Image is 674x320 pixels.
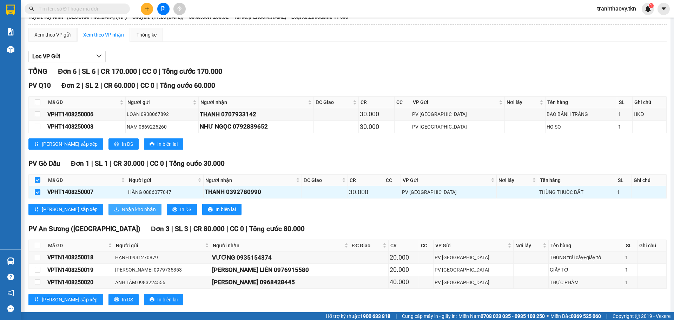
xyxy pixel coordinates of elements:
button: printerIn DS [108,294,139,305]
span: question-circle [7,274,14,280]
div: 40.000 [390,277,418,287]
span: | [190,225,192,233]
div: THỰC PHẨM [550,279,623,286]
span: Đơn 3 [151,225,170,233]
div: PV [GEOGRAPHIC_DATA] [412,123,503,131]
span: file-add [161,6,166,11]
span: Người gửi [116,242,204,249]
span: Cung cấp máy in - giấy in: [402,312,457,320]
div: LOAN 0938067892 [127,110,197,118]
span: Đơn 2 [61,81,80,90]
div: VPTN1408250020 [47,278,113,287]
div: VPTN1408250018 [47,253,113,262]
th: CR [348,175,384,186]
span: PV Gò Dầu [28,159,60,168]
td: PV Hòa Thành [401,186,496,198]
span: In DS [122,140,133,148]
span: [PERSON_NAME] sắp xếp [42,140,98,148]
span: sort-ascending [34,142,39,147]
span: VP Gửi [403,176,489,184]
th: CC [384,175,401,186]
div: HKĐ [634,110,665,118]
div: Xem theo VP nhận [83,31,124,39]
span: Người nhận [205,176,295,184]
span: download [114,207,119,213]
span: | [146,159,148,168]
span: printer [150,297,154,302]
div: 30.000 [360,109,393,119]
strong: 0708 023 035 - 0935 103 250 [481,313,545,319]
span: ⚪️ [547,315,549,318]
div: PV [GEOGRAPHIC_DATA] [412,110,503,118]
strong: 0369 525 060 [571,313,601,319]
div: 1 [618,123,631,131]
div: HO SO [547,123,616,131]
td: PV Hòa Thành [411,108,505,120]
span: caret-down [661,6,667,12]
span: | [226,225,228,233]
div: 30.000 [349,187,383,197]
sup: 1 [649,3,654,8]
span: | [246,225,247,233]
span: plus [145,6,150,11]
span: VP Gửi [435,242,506,249]
span: printer [208,207,213,213]
th: Tên hàng [546,97,617,108]
span: printer [114,142,119,147]
button: printerIn biên lai [144,294,183,305]
div: PV [GEOGRAPHIC_DATA] [435,266,512,274]
span: Lọc VP Gửi [32,52,60,61]
span: | [139,67,140,76]
div: 20.000 [390,265,418,275]
span: tranhthaovy.tkn [592,4,642,13]
img: solution-icon [7,28,14,35]
div: 1 [618,110,631,118]
span: notification [7,289,14,296]
span: Tổng cước 30.000 [169,159,225,168]
img: warehouse-icon [7,257,14,265]
span: PV Q10 [28,81,51,90]
th: Tên hàng [538,175,616,186]
div: [PERSON_NAME] 0968428445 [212,277,349,287]
span: CC 0 [150,159,164,168]
span: [PERSON_NAME] sắp xếp [42,205,98,213]
span: down [96,53,102,59]
div: 1 [617,188,630,196]
span: ĐC Giao [304,176,340,184]
img: logo.jpg [9,9,44,44]
div: VƯƠNG 0935154374 [212,253,349,262]
div: 1 [625,266,636,274]
span: 1 [650,3,652,8]
span: | [606,312,607,320]
span: | [110,159,112,168]
th: Tên hàng [549,240,625,252]
div: VPHT1408250006 [47,110,124,119]
span: Mã GD [48,242,107,249]
span: SL 2 [85,81,99,90]
span: printer [114,297,119,302]
span: | [82,81,84,90]
span: Đơn 6 [58,67,77,76]
span: In biên lai [157,296,178,303]
button: caret-down [658,3,670,15]
span: SL 6 [82,67,95,76]
div: PV [GEOGRAPHIC_DATA] [402,188,495,196]
li: [STREET_ADDRESS][PERSON_NAME]. [GEOGRAPHIC_DATA], Tỉnh [GEOGRAPHIC_DATA] [66,17,293,26]
button: sort-ascending[PERSON_NAME] sắp xếp [28,294,103,305]
span: ĐC Giao [316,98,351,106]
span: | [156,81,158,90]
button: plus [141,3,153,15]
td: PV Tây Ninh [434,276,514,288]
button: printerIn DS [108,138,139,150]
div: Xem theo VP gửi [34,31,71,39]
button: sort-ascending[PERSON_NAME] sắp xếp [28,204,103,215]
button: Lọc VP Gửi [28,51,106,62]
span: Đơn 1 [71,159,90,168]
td: PV Hòa Thành [411,121,505,133]
span: In DS [122,296,133,303]
img: icon-new-feature [645,6,651,12]
span: Tổng cước 170.000 [162,67,222,76]
div: BAO BÁNH TRÁNG [547,110,616,118]
button: downloadNhập kho nhận [108,204,161,215]
span: search [29,6,34,11]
